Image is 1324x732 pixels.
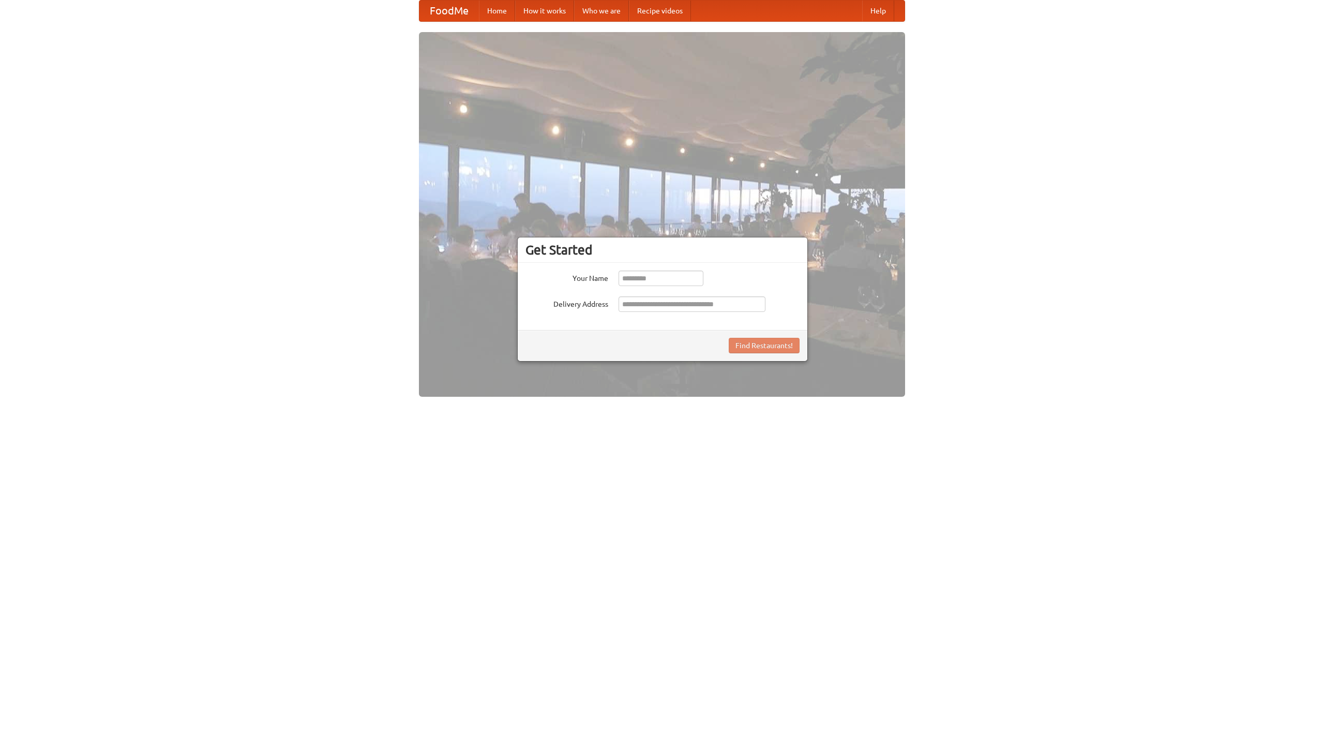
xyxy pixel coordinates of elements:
label: Delivery Address [525,296,608,309]
a: Recipe videos [629,1,691,21]
a: FoodMe [419,1,479,21]
a: Home [479,1,515,21]
a: Help [862,1,894,21]
button: Find Restaurants! [729,338,800,353]
a: Who we are [574,1,629,21]
label: Your Name [525,271,608,283]
a: How it works [515,1,574,21]
h3: Get Started [525,242,800,258]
